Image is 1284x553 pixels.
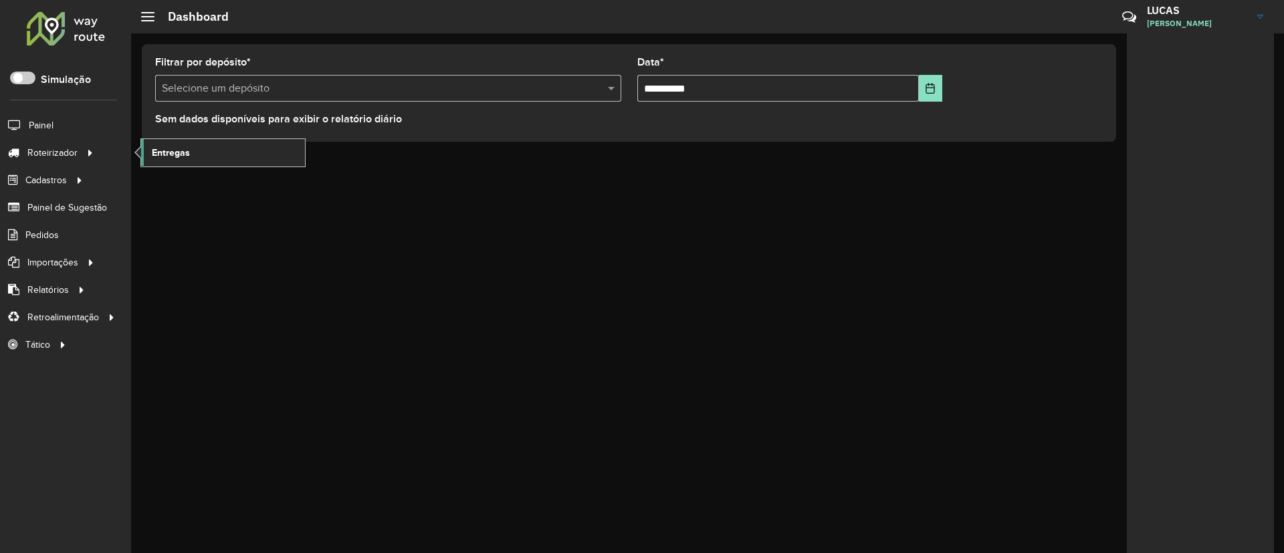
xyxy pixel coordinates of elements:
[637,54,664,70] label: Data
[154,9,229,24] h2: Dashboard
[25,173,67,187] span: Cadastros
[27,201,107,215] span: Painel de Sugestão
[27,146,78,160] span: Roteirizador
[155,54,251,70] label: Filtrar por depósito
[29,118,53,132] span: Painel
[919,75,942,102] button: Choose Date
[1147,4,1247,17] h3: LUCAS
[27,310,99,324] span: Retroalimentação
[155,111,402,127] label: Sem dados disponíveis para exibir o relatório diário
[27,283,69,297] span: Relatórios
[41,72,91,88] label: Simulação
[25,338,50,352] span: Tático
[25,228,59,242] span: Pedidos
[1115,3,1144,31] a: Contato Rápido
[27,255,78,269] span: Importações
[1147,17,1247,29] span: [PERSON_NAME]
[152,146,190,160] span: Entregas
[141,139,305,166] a: Entregas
